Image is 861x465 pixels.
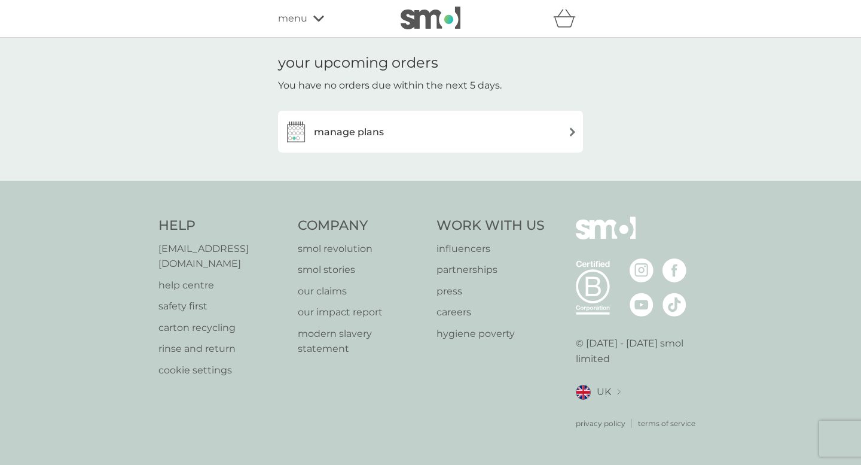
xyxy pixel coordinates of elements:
[298,262,425,278] a: smol stories
[298,305,425,320] a: our impact report
[630,293,654,317] img: visit the smol Youtube page
[576,418,625,429] a: privacy policy
[298,284,425,299] a: our claims
[158,320,286,336] a: carton recycling
[436,305,545,320] a: careers
[568,127,577,136] img: arrow right
[158,217,286,235] h4: Help
[278,78,502,93] p: You have no orders due within the next 5 days.
[278,11,307,26] span: menu
[278,54,438,72] h1: your upcoming orders
[436,262,545,278] a: partnerships
[298,241,425,257] a: smol revolution
[401,7,460,29] img: smol
[158,299,286,314] a: safety first
[662,293,686,317] img: visit the smol Tiktok page
[597,384,611,400] span: UK
[662,259,686,282] img: visit the smol Facebook page
[576,385,591,400] img: UK flag
[576,217,636,257] img: smol
[436,241,545,257] a: influencers
[298,326,425,357] a: modern slavery statement
[298,217,425,235] h4: Company
[630,259,654,282] img: visit the smol Instagram page
[436,217,545,235] h4: Work With Us
[158,363,286,378] a: cookie settings
[158,241,286,272] a: [EMAIL_ADDRESS][DOMAIN_NAME]
[158,278,286,293] a: help centre
[576,336,703,366] p: © [DATE] - [DATE] smol limited
[638,418,695,429] a: terms of service
[617,389,621,396] img: select a new location
[553,7,583,31] div: basket
[314,124,384,140] h3: manage plans
[436,284,545,299] a: press
[158,341,286,357] a: rinse and return
[436,326,545,342] a: hygiene poverty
